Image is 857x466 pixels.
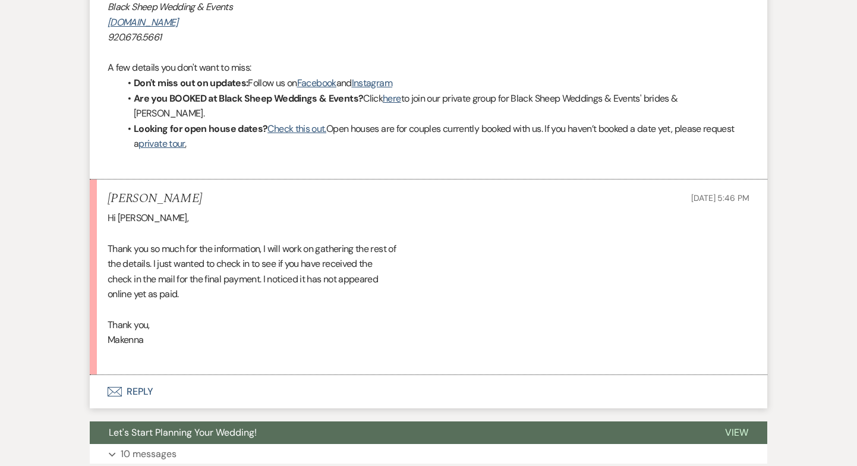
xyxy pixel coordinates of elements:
button: Reply [90,375,767,408]
p: 10 messages [121,446,177,462]
span: to join our private group for Black Sheep Weddings & Events' brides & [PERSON_NAME]. [134,92,678,120]
button: 10 messages [90,444,767,464]
a: here [383,92,401,105]
em: Black Sheep Wedding & Events [108,1,232,13]
strong: Looking for open house dates? [134,122,267,135]
span: and [336,77,352,89]
button: Let's Start Planning Your Wedding! [90,421,706,444]
strong: Don't miss out on updates: [134,77,248,89]
a: Check this out. [267,122,326,135]
span: Let's Start Planning Your Wedding! [109,426,257,439]
a: Facebook [297,77,336,89]
div: Hi [PERSON_NAME], Thank you so much for the information, I will work on gathering the rest of the... [108,210,749,363]
span: View [725,426,748,439]
span: Click [363,92,383,105]
a: [DOMAIN_NAME] [108,16,178,29]
a: private tour [138,137,184,150]
span: Open houses are for couples currently booked with us. If you haven’t booked a date yet, please re... [134,122,735,150]
strong: Are you BOOKED at Black Sheep Weddings & Events? [134,92,363,105]
u: . [185,137,186,150]
span: [DATE] 5:46 PM [691,193,749,203]
a: Instagram [352,77,392,89]
em: 920.676.5661 [108,31,161,43]
h5: [PERSON_NAME] [108,191,202,206]
span: Follow us on [248,77,297,89]
button: View [706,421,767,444]
span: A few details you don't want to miss: [108,61,251,74]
